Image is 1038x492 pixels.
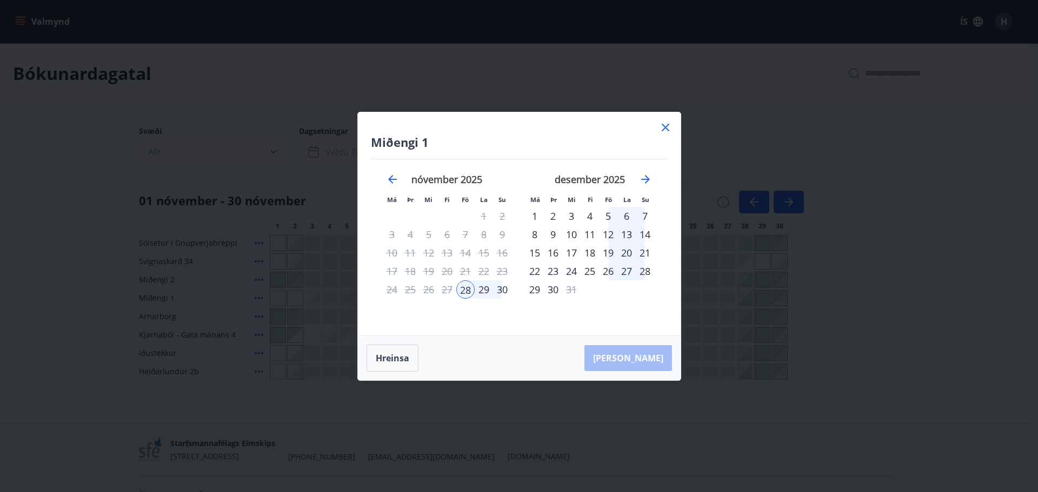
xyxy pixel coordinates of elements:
[367,345,418,372] button: Hreinsa
[581,207,599,225] div: 4
[420,262,438,280] td: Not available. miðvikudagur, 19. nóvember 2025
[562,207,581,225] div: 3
[438,262,456,280] td: Not available. fimmtudagur, 20. nóvember 2025
[444,196,450,204] small: Fi
[550,196,557,204] small: Þr
[456,244,475,262] td: Not available. föstudagur, 14. nóvember 2025
[493,225,511,244] td: Not available. sunnudagur, 9. nóvember 2025
[581,244,599,262] td: Choose fimmtudagur, 18. desember 2025 as your check-out date. It’s available.
[599,207,617,225] td: Choose föstudagur, 5. desember 2025 as your check-out date. It’s available.
[475,225,493,244] td: Not available. laugardagur, 8. nóvember 2025
[562,244,581,262] div: 17
[383,280,401,299] td: Not available. mánudagur, 24. nóvember 2025
[383,225,401,244] td: Not available. mánudagur, 3. nóvember 2025
[617,225,636,244] div: 13
[407,196,414,204] small: Þr
[420,225,438,244] td: Not available. miðvikudagur, 5. nóvember 2025
[525,207,544,225] td: Choose mánudagur, 1. desember 2025 as your check-out date. It’s available.
[623,196,631,204] small: La
[475,262,493,280] td: Not available. laugardagur, 22. nóvember 2025
[599,244,617,262] div: 19
[387,196,397,204] small: Má
[636,262,654,280] div: 28
[411,173,482,186] strong: nóvember 2025
[493,280,511,299] div: 30
[401,280,420,299] td: Not available. þriðjudagur, 25. nóvember 2025
[493,280,511,299] td: Choose sunnudagur, 30. nóvember 2025 as your check-out date. It’s available.
[456,280,475,299] td: Selected as start date. föstudagur, 28. nóvember 2025
[617,262,636,280] div: 27
[544,225,562,244] div: 9
[562,262,581,280] div: 24
[544,207,562,225] td: Choose þriðjudagur, 2. desember 2025 as your check-out date. It’s available.
[581,244,599,262] div: 18
[599,207,617,225] div: 5
[599,225,617,244] div: 12
[525,225,544,244] td: Choose mánudagur, 8. desember 2025 as your check-out date. It’s available.
[462,196,469,204] small: Fö
[480,196,488,204] small: La
[588,196,593,204] small: Fi
[401,225,420,244] td: Not available. þriðjudagur, 4. nóvember 2025
[525,207,544,225] div: 1
[475,280,493,299] div: 29
[475,244,493,262] td: Not available. laugardagur, 15. nóvember 2025
[383,262,401,280] td: Not available. mánudagur, 17. nóvember 2025
[386,173,399,186] div: Move backward to switch to the previous month.
[383,244,401,262] td: Not available. mánudagur, 10. nóvember 2025
[636,225,654,244] td: Choose sunnudagur, 14. desember 2025 as your check-out date. It’s available.
[371,159,668,322] div: Calendar
[493,244,511,262] td: Not available. sunnudagur, 16. nóvember 2025
[498,196,506,204] small: Su
[562,207,581,225] td: Choose miðvikudagur, 3. desember 2025 as your check-out date. It’s available.
[525,244,544,262] td: Choose mánudagur, 15. desember 2025 as your check-out date. It’s available.
[525,280,544,299] div: 29
[438,244,456,262] td: Not available. fimmtudagur, 13. nóvember 2025
[581,262,599,280] div: 25
[530,196,540,204] small: Má
[525,225,544,244] div: 8
[493,207,511,225] td: Not available. sunnudagur, 2. nóvember 2025
[636,244,654,262] div: 21
[581,225,599,244] td: Choose fimmtudagur, 11. desember 2025 as your check-out date. It’s available.
[581,262,599,280] td: Choose fimmtudagur, 25. desember 2025 as your check-out date. It’s available.
[525,280,544,299] td: Choose mánudagur, 29. desember 2025 as your check-out date. It’s available.
[424,196,432,204] small: Mi
[401,244,420,262] td: Not available. þriðjudagur, 11. nóvember 2025
[617,244,636,262] td: Choose laugardagur, 20. desember 2025 as your check-out date. It’s available.
[617,262,636,280] td: Choose laugardagur, 27. desember 2025 as your check-out date. It’s available.
[525,244,544,262] div: 15
[599,262,617,280] td: Choose föstudagur, 26. desember 2025 as your check-out date. It’s available.
[544,225,562,244] td: Choose þriðjudagur, 9. desember 2025 as your check-out date. It’s available.
[475,207,493,225] td: Not available. laugardagur, 1. nóvember 2025
[544,262,562,280] div: 23
[544,262,562,280] td: Choose þriðjudagur, 23. desember 2025 as your check-out date. It’s available.
[599,244,617,262] td: Choose föstudagur, 19. desember 2025 as your check-out date. It’s available.
[562,225,581,244] td: Choose miðvikudagur, 10. desember 2025 as your check-out date. It’s available.
[617,244,636,262] div: 20
[401,262,420,280] td: Not available. þriðjudagur, 18. nóvember 2025
[636,244,654,262] td: Choose sunnudagur, 21. desember 2025 as your check-out date. It’s available.
[562,262,581,280] td: Choose miðvikudagur, 24. desember 2025 as your check-out date. It’s available.
[599,262,617,280] div: 26
[562,244,581,262] td: Choose miðvikudagur, 17. desember 2025 as your check-out date. It’s available.
[555,173,625,186] strong: desember 2025
[636,207,654,225] div: 7
[605,196,612,204] small: Fö
[456,280,475,299] div: 28
[636,207,654,225] td: Choose sunnudagur, 7. desember 2025 as your check-out date. It’s available.
[544,244,562,262] td: Choose þriðjudagur, 16. desember 2025 as your check-out date. It’s available.
[636,262,654,280] td: Choose sunnudagur, 28. desember 2025 as your check-out date. It’s available.
[562,225,581,244] div: 10
[544,244,562,262] div: 16
[525,262,544,280] td: Choose mánudagur, 22. desember 2025 as your check-out date. It’s available.
[438,280,456,299] td: Not available. fimmtudagur, 27. nóvember 2025
[568,196,576,204] small: Mi
[371,134,668,150] h4: Miðengi 1
[438,225,456,244] div: Aðeins útritun í boði
[636,225,654,244] div: 14
[599,225,617,244] td: Choose föstudagur, 12. desember 2025 as your check-out date. It’s available.
[642,196,649,204] small: Su
[617,225,636,244] td: Choose laugardagur, 13. desember 2025 as your check-out date. It’s available.
[581,207,599,225] td: Choose fimmtudagur, 4. desember 2025 as your check-out date. It’s available.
